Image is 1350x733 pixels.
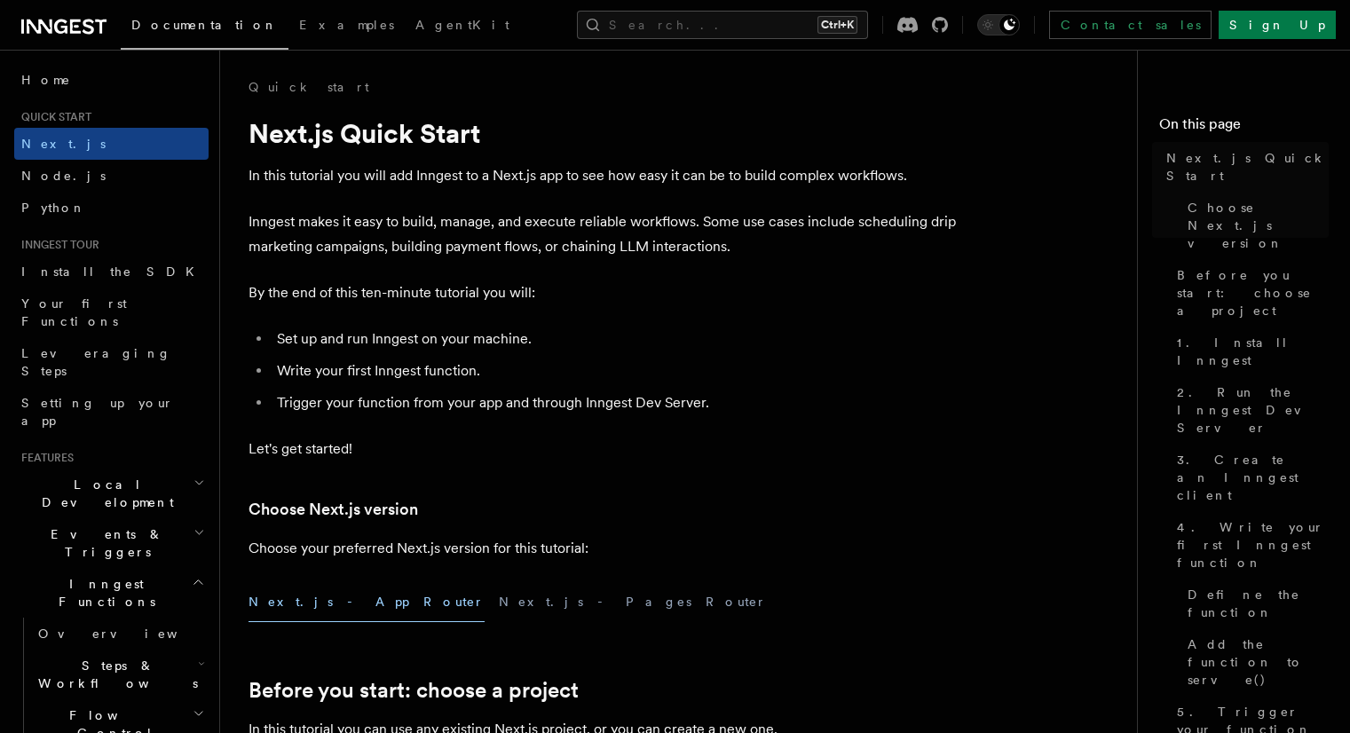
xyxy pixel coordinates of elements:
a: Next.js [14,128,209,160]
span: 2. Run the Inngest Dev Server [1177,383,1329,437]
a: Node.js [14,160,209,192]
a: Overview [31,618,209,650]
li: Set up and run Inngest on your machine. [272,327,959,351]
a: 2. Run the Inngest Dev Server [1170,376,1329,444]
a: Examples [288,5,405,48]
span: Before you start: choose a project [1177,266,1329,319]
a: 3. Create an Inngest client [1170,444,1329,511]
a: Sign Up [1219,11,1336,39]
a: Quick start [249,78,369,96]
a: Documentation [121,5,288,50]
button: Inngest Functions [14,568,209,618]
p: In this tutorial you will add Inngest to a Next.js app to see how easy it can be to build complex... [249,163,959,188]
span: Inngest Functions [14,575,192,611]
span: Home [21,71,71,89]
button: Search...Ctrl+K [577,11,868,39]
kbd: Ctrl+K [817,16,857,34]
a: 1. Install Inngest [1170,327,1329,376]
span: AgentKit [415,18,509,32]
a: Add the function to serve() [1180,628,1329,696]
span: Features [14,451,74,465]
a: Your first Functions [14,288,209,337]
button: Events & Triggers [14,518,209,568]
p: Inngest makes it easy to build, manage, and execute reliable workflows. Some use cases include sc... [249,209,959,259]
span: 1. Install Inngest [1177,334,1329,369]
span: Node.js [21,169,106,183]
span: Install the SDK [21,264,205,279]
span: Quick start [14,110,91,124]
span: Add the function to serve() [1188,635,1329,689]
span: Python [21,201,86,215]
span: Documentation [131,18,278,32]
span: Examples [299,18,394,32]
li: Trigger your function from your app and through Inngest Dev Server. [272,390,959,415]
a: Home [14,64,209,96]
a: Choose Next.js version [249,497,418,522]
a: Before you start: choose a project [249,678,579,703]
span: Leveraging Steps [21,346,171,378]
span: Define the function [1188,586,1329,621]
button: Next.js - Pages Router [499,582,767,622]
a: Next.js Quick Start [1159,142,1329,192]
a: Python [14,192,209,224]
span: Events & Triggers [14,525,193,561]
a: Install the SDK [14,256,209,288]
span: Setting up your app [21,396,174,428]
button: Toggle dark mode [977,14,1020,35]
span: Your first Functions [21,296,127,328]
button: Steps & Workflows [31,650,209,699]
span: Choose Next.js version [1188,199,1329,252]
h4: On this page [1159,114,1329,142]
span: Inngest tour [14,238,99,252]
span: Next.js Quick Start [1166,149,1329,185]
p: By the end of this ten-minute tutorial you will: [249,280,959,305]
a: 4. Write your first Inngest function [1170,511,1329,579]
h1: Next.js Quick Start [249,117,959,149]
p: Choose your preferred Next.js version for this tutorial: [249,536,959,561]
button: Next.js - App Router [249,582,485,622]
a: Choose Next.js version [1180,192,1329,259]
a: Before you start: choose a project [1170,259,1329,327]
a: Contact sales [1049,11,1212,39]
a: Setting up your app [14,387,209,437]
p: Let's get started! [249,437,959,461]
a: AgentKit [405,5,520,48]
span: Steps & Workflows [31,657,198,692]
li: Write your first Inngest function. [272,359,959,383]
span: Overview [38,627,221,641]
span: 3. Create an Inngest client [1177,451,1329,504]
span: Next.js [21,137,106,151]
span: 4. Write your first Inngest function [1177,518,1329,571]
a: Leveraging Steps [14,337,209,387]
a: Define the function [1180,579,1329,628]
span: Local Development [14,476,193,511]
button: Local Development [14,469,209,518]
